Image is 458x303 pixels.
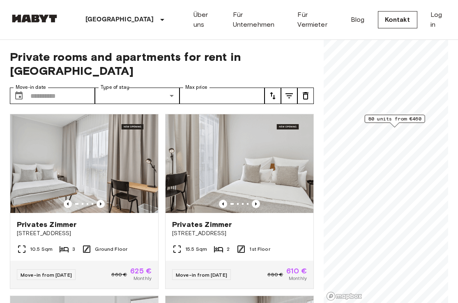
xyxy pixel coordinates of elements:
span: Privates Zimmer [172,220,232,229]
span: 660 € [111,271,127,278]
span: 1st Floor [249,245,270,253]
button: tune [265,88,281,104]
div: Map marker [365,115,425,127]
p: [GEOGRAPHIC_DATA] [85,15,154,25]
button: Previous image [97,200,105,208]
a: Blog [351,15,365,25]
a: Für Unternehmen [233,10,285,30]
label: Type of stay [101,84,129,91]
span: 10.5 Sqm [30,245,53,253]
a: Marketing picture of unit DE-13-001-111-002Previous imagePrevious imagePrivates Zimmer[STREET_ADD... [165,114,314,289]
a: Für Vermieter [297,10,338,30]
button: Previous image [252,200,260,208]
span: 610 € [286,267,307,275]
img: Habyt [10,14,59,23]
span: 80 units from €460 [368,115,421,123]
span: Monthly [289,275,307,282]
button: Choose date [11,88,27,104]
a: Mapbox logo [326,291,362,301]
span: Ground Floor [95,245,127,253]
button: Previous image [64,200,72,208]
span: [STREET_ADDRESS] [172,229,307,238]
a: Kontakt [378,11,417,28]
img: Marketing picture of unit DE-13-001-111-002 [166,114,313,213]
button: Previous image [219,200,227,208]
button: tune [297,88,314,104]
img: Marketing picture of unit DE-13-001-002-001 [10,114,158,213]
span: 15.5 Sqm [185,245,207,253]
label: Max price [185,84,207,91]
a: Log in [430,10,448,30]
a: Marketing picture of unit DE-13-001-002-001Previous imagePrevious imagePrivates Zimmer[STREET_ADD... [10,114,159,289]
span: Move-in from [DATE] [21,272,72,278]
span: Privates Zimmer [17,220,76,229]
span: Monthly [133,275,152,282]
button: tune [281,88,297,104]
span: 625 € [130,267,152,275]
span: [STREET_ADDRESS] [17,229,152,238]
span: 2 [227,245,230,253]
label: Move-in date [16,84,46,91]
span: Private rooms and apartments for rent in [GEOGRAPHIC_DATA] [10,50,314,78]
a: Über uns [193,10,220,30]
span: 680 € [267,271,283,278]
span: Move-in from [DATE] [176,272,227,278]
span: 3 [72,245,75,253]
